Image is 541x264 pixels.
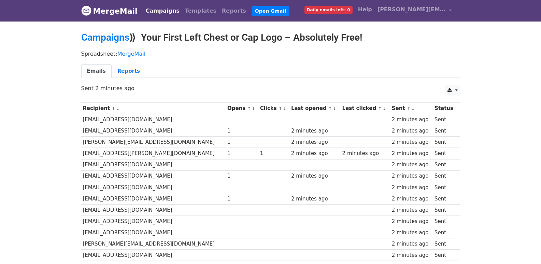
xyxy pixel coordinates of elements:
[392,240,431,248] div: 2 minutes ago
[279,106,282,111] a: ↑
[328,106,332,111] a: ↑
[81,182,226,193] td: [EMAIL_ADDRESS][DOMAIN_NAME]
[411,106,415,111] a: ↓
[258,103,289,114] th: Clicks
[81,32,460,43] h2: ⟫ Your First Left Chest or Cap Logo – Absolutely Free!
[81,170,226,182] td: [EMAIL_ADDRESS][DOMAIN_NAME]
[81,204,226,216] td: [EMAIL_ADDRESS][DOMAIN_NAME]
[355,3,375,16] a: Help
[182,4,219,18] a: Templates
[392,251,431,259] div: 2 minutes ago
[433,204,456,216] td: Sent
[81,250,226,261] td: [EMAIL_ADDRESS][DOMAIN_NAME]
[392,138,431,146] div: 2 minutes ago
[247,106,251,111] a: ↑
[81,216,226,227] td: [EMAIL_ADDRESS][DOMAIN_NAME]
[81,5,91,16] img: MergeMail logo
[81,50,460,57] p: Spreadsheet:
[227,127,257,135] div: 1
[260,150,288,157] div: 1
[143,4,182,18] a: Campaigns
[375,3,455,19] a: [PERSON_NAME][EMAIL_ADDRESS][DOMAIN_NAME]
[81,238,226,250] td: [PERSON_NAME][EMAIL_ADDRESS][DOMAIN_NAME]
[81,227,226,238] td: [EMAIL_ADDRESS][DOMAIN_NAME]
[291,138,339,146] div: 2 minutes ago
[433,170,456,182] td: Sent
[433,103,456,114] th: Status
[333,106,337,111] a: ↓
[291,172,339,180] div: 2 minutes ago
[433,125,456,137] td: Sent
[227,172,257,180] div: 1
[117,51,145,57] a: MergeMail
[382,106,386,111] a: ↓
[227,138,257,146] div: 1
[81,114,226,125] td: [EMAIL_ADDRESS][DOMAIN_NAME]
[227,195,257,203] div: 1
[81,148,226,159] td: [EMAIL_ADDRESS][PERSON_NAME][DOMAIN_NAME]
[112,64,146,78] a: Reports
[302,3,355,16] a: Daily emails left: 0
[81,32,129,43] a: Campaigns
[81,4,138,18] a: MergeMail
[81,103,226,114] th: Recipient
[291,195,339,203] div: 2 minutes ago
[81,159,226,170] td: [EMAIL_ADDRESS][DOMAIN_NAME]
[433,148,456,159] td: Sent
[81,125,226,137] td: [EMAIL_ADDRESS][DOMAIN_NAME]
[81,64,112,78] a: Emails
[433,250,456,261] td: Sent
[407,106,411,111] a: ↑
[342,150,389,157] div: 2 minutes ago
[433,227,456,238] td: Sent
[252,106,255,111] a: ↓
[392,218,431,225] div: 2 minutes ago
[116,106,120,111] a: ↓
[81,137,226,148] td: [PERSON_NAME][EMAIL_ADDRESS][DOMAIN_NAME]
[341,103,390,114] th: Last clicked
[507,231,541,264] iframe: Chat Widget
[392,172,431,180] div: 2 minutes ago
[289,103,341,114] th: Last opened
[433,238,456,250] td: Sent
[433,193,456,204] td: Sent
[392,116,431,124] div: 2 minutes ago
[433,114,456,125] td: Sent
[392,206,431,214] div: 2 minutes ago
[291,127,339,135] div: 2 minutes ago
[227,150,257,157] div: 1
[81,193,226,204] td: [EMAIL_ADDRESS][DOMAIN_NAME]
[291,150,339,157] div: 2 minutes ago
[81,85,460,92] p: Sent 2 minutes ago
[219,4,249,18] a: Reports
[392,184,431,192] div: 2 minutes ago
[392,229,431,237] div: 2 minutes ago
[433,159,456,170] td: Sent
[433,182,456,193] td: Sent
[283,106,287,111] a: ↓
[390,103,433,114] th: Sent
[433,137,456,148] td: Sent
[304,6,353,14] span: Daily emails left: 0
[392,127,431,135] div: 2 minutes ago
[392,161,431,169] div: 2 minutes ago
[252,6,289,16] a: Open Gmail
[378,5,446,14] span: [PERSON_NAME][EMAIL_ADDRESS][DOMAIN_NAME]
[392,195,431,203] div: 2 minutes ago
[392,150,431,157] div: 2 minutes ago
[226,103,258,114] th: Opens
[112,106,115,111] a: ↑
[433,216,456,227] td: Sent
[378,106,382,111] a: ↑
